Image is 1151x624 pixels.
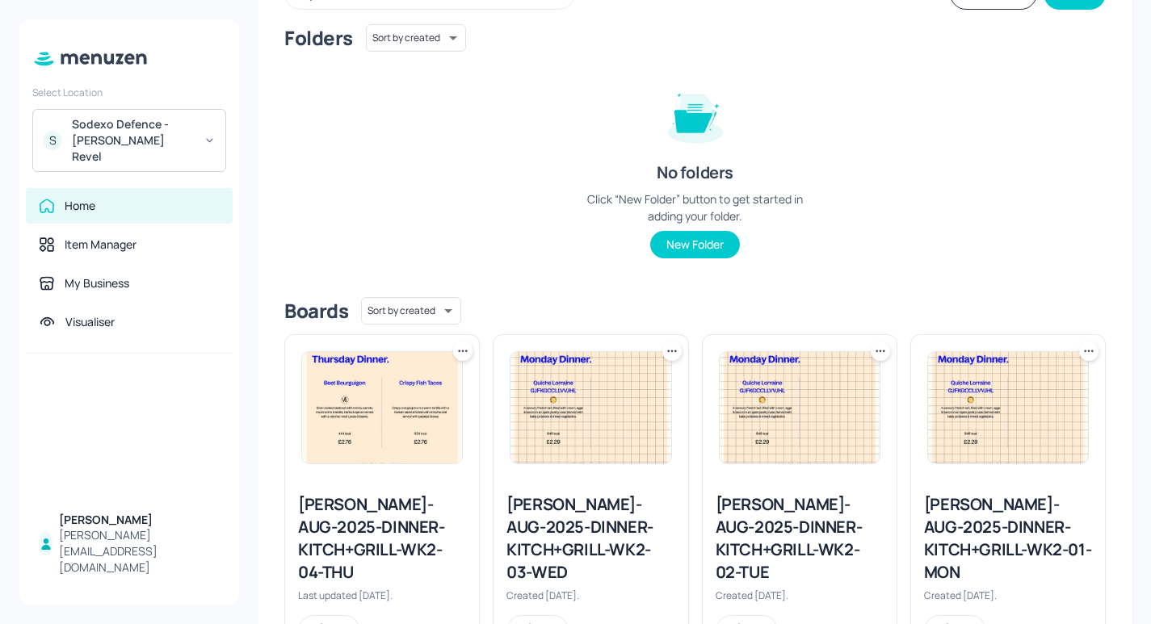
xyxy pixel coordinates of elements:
[284,25,353,51] div: Folders
[361,295,461,327] div: Sort by created
[506,588,674,602] div: Created [DATE].
[65,314,115,330] div: Visualiser
[928,352,1088,463] img: 2025-08-06-175448710006414mtfxt0123.jpeg
[924,493,1092,584] div: [PERSON_NAME]-AUG-2025-DINNER-KITCH+GRILL-WK2-01-MON
[65,198,95,214] div: Home
[510,352,670,463] img: 2025-08-06-175448710006414mtfxt0123.jpeg
[657,161,733,184] div: No folders
[284,298,348,324] div: Boards
[720,352,880,463] img: 2025-08-06-175448710006414mtfxt0123.jpeg
[59,527,220,576] div: [PERSON_NAME][EMAIL_ADDRESS][DOMAIN_NAME]
[716,588,884,602] div: Created [DATE].
[506,493,674,584] div: [PERSON_NAME]-AUG-2025-DINNER-KITCH+GRILL-WK2-03-WED
[32,86,226,99] div: Select Location
[924,588,1092,602] div: Created [DATE].
[655,74,736,155] img: folder-empty
[650,231,740,258] button: New Folder
[43,131,62,150] div: S
[59,512,220,528] div: [PERSON_NAME]
[716,493,884,584] div: [PERSON_NAME]-AUG-2025-DINNER-KITCH+GRILL-WK2-02-TUE
[65,237,137,253] div: Item Manager
[298,493,466,584] div: [PERSON_NAME]-AUG-2025-DINNER-KITCH+GRILL-WK2-04-THU
[302,352,462,463] img: 2025-08-31-1756635598933ncaeiw0r8g.jpeg
[366,22,466,54] div: Sort by created
[72,116,194,165] div: Sodexo Defence - [PERSON_NAME] Revel
[298,588,466,602] div: Last updated [DATE].
[65,275,129,291] div: My Business
[574,191,817,224] div: Click “New Folder” button to get started in adding your folder.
